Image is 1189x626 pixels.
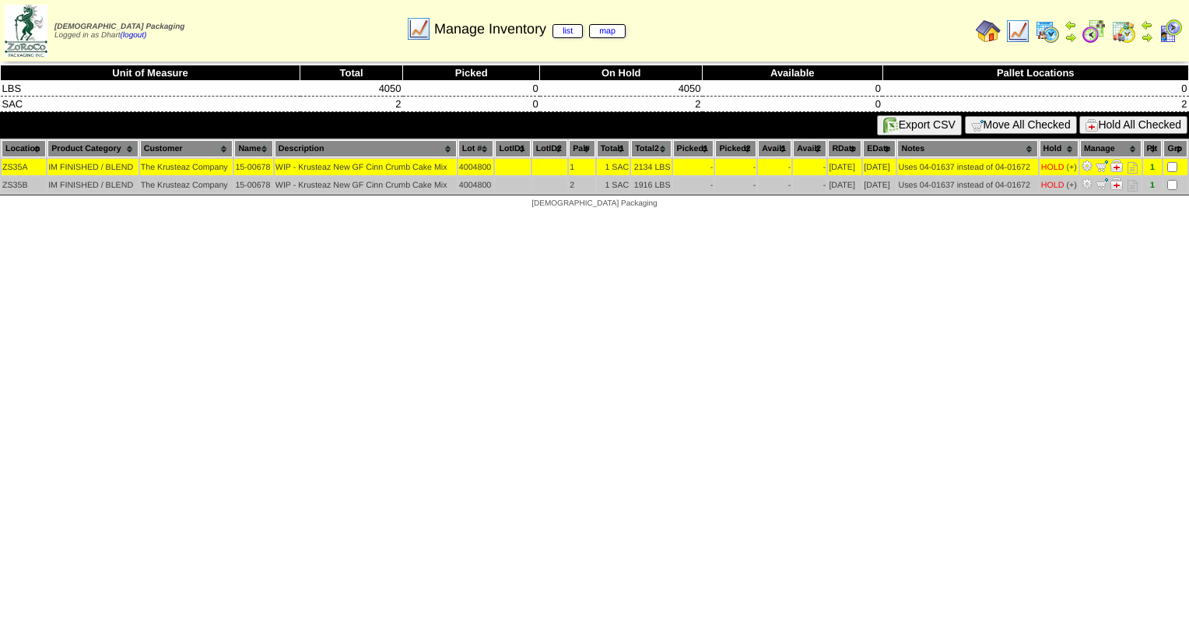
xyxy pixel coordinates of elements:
[828,159,861,175] td: [DATE]
[703,97,882,112] td: 0
[1066,163,1076,172] div: (+)
[540,97,703,112] td: 2
[897,140,1037,157] th: Notes
[1041,163,1064,172] div: HOLD
[1079,116,1187,134] button: Hold All Checked
[1158,19,1183,44] img: calendarcustomer.gif
[631,140,671,157] th: Total2
[531,199,657,208] span: [DEMOGRAPHIC_DATA] Packaging
[54,23,184,31] span: [DEMOGRAPHIC_DATA] Packaging
[793,159,826,175] td: -
[1110,160,1123,172] img: Manage Hold
[589,24,626,38] a: map
[863,177,896,193] td: [DATE]
[458,177,494,193] td: 4004800
[1163,140,1187,157] th: Grp
[1,97,300,112] td: SAC
[1064,19,1077,31] img: arrowleft.gif
[863,140,896,157] th: EDate
[597,177,630,193] td: 1 SAC
[1086,119,1098,132] img: hold.gif
[540,81,703,97] td: 4050
[882,97,1188,112] td: 2
[976,19,1001,44] img: home.gif
[1096,160,1108,172] img: Move
[882,65,1188,81] th: Pallet Locations
[1035,19,1060,44] img: calendarprod.gif
[532,140,567,157] th: LotID2
[275,159,457,175] td: WIP - Krusteaz New GF Cinn Crumb Cake Mix
[758,159,791,175] td: -
[758,140,791,157] th: Avail1
[403,65,540,81] th: Picked
[1111,19,1136,44] img: calendarinout.gif
[300,81,403,97] td: 4050
[1081,178,1093,190] img: Adjust
[569,159,595,175] td: 1
[897,159,1037,175] td: Uses 04-01637 instead of 04-01672
[569,140,595,157] th: Pal#
[1144,163,1162,172] div: 1
[1005,19,1030,44] img: line_graph.gif
[234,159,272,175] td: 15-00678
[863,159,896,175] td: [DATE]
[1,65,300,81] th: Unit of Measure
[2,140,46,157] th: Location
[1143,140,1163,157] th: Plt
[715,140,756,157] th: Picked2
[1040,140,1079,157] th: Hold
[495,140,530,157] th: LotID1
[882,81,1188,97] td: 0
[300,65,403,81] th: Total
[47,140,139,157] th: Product Category
[793,140,826,157] th: Avail2
[403,97,540,112] td: 0
[140,159,233,175] td: The Krusteaz Company
[1096,178,1108,190] img: Move
[971,119,984,132] img: cart.gif
[121,31,147,40] a: (logout)
[406,16,431,41] img: line_graph.gif
[300,97,403,112] td: 2
[673,159,714,175] td: -
[1,81,300,97] td: LBS
[673,140,714,157] th: Picked1
[703,65,882,81] th: Available
[1081,160,1093,172] img: Adjust
[140,177,233,193] td: The Krusteaz Company
[234,140,272,157] th: Name
[597,159,630,175] td: 1 SAC
[1141,31,1153,44] img: arrowright.gif
[758,177,791,193] td: -
[403,81,540,97] td: 0
[275,177,457,193] td: WIP - Krusteaz New GF Cinn Crumb Cake Mix
[793,177,826,193] td: -
[234,177,272,193] td: 15-00678
[1144,181,1162,190] div: 1
[715,177,756,193] td: -
[597,140,630,157] th: Total1
[54,23,184,40] span: Logged in as Dhart
[540,65,703,81] th: On Hold
[434,21,626,37] span: Manage Inventory
[1064,31,1077,44] img: arrowright.gif
[631,159,671,175] td: 2134 LBS
[275,140,457,157] th: Description
[2,159,46,175] td: ZS35A
[1110,178,1123,190] img: Manage Hold
[47,177,139,193] td: IM FINISHED / BLEND
[965,116,1077,134] button: Move All Checked
[828,140,861,157] th: RDate
[883,118,899,133] img: excel.gif
[569,177,595,193] td: 2
[715,159,756,175] td: -
[1082,19,1107,44] img: calendarblend.gif
[47,159,139,175] td: IM FINISHED / BLEND
[5,5,47,57] img: zoroco-logo-small.webp
[897,177,1037,193] td: Uses 04-01637 instead of 04-01672
[631,177,671,193] td: 1916 LBS
[140,140,233,157] th: Customer
[458,159,494,175] td: 4004800
[673,177,714,193] td: -
[828,177,861,193] td: [DATE]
